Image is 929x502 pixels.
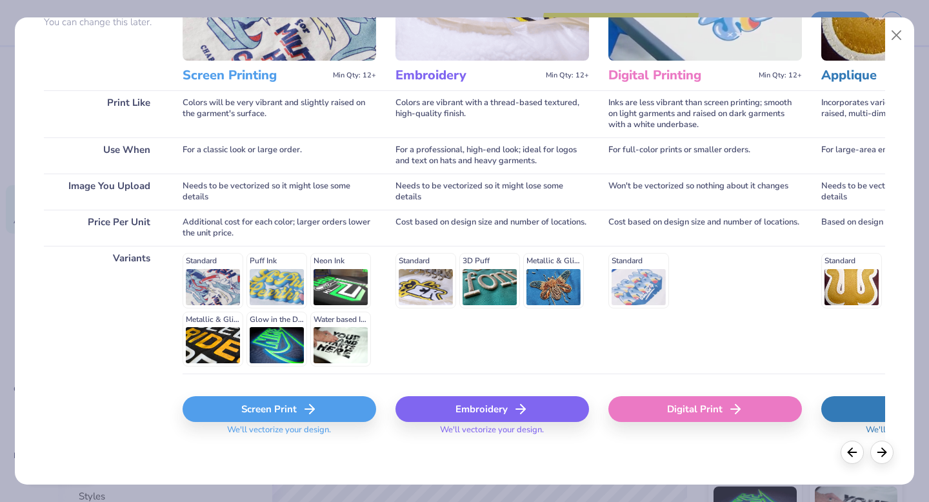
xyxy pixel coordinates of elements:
[759,71,802,80] span: Min Qty: 12+
[546,71,589,80] span: Min Qty: 12+
[44,90,163,137] div: Print Like
[395,174,589,210] div: Needs to be vectorized so it might lose some details
[44,174,163,210] div: Image You Upload
[884,23,909,48] button: Close
[183,90,376,137] div: Colors will be very vibrant and slightly raised on the garment's surface.
[44,246,163,374] div: Variants
[435,425,549,443] span: We'll vectorize your design.
[395,90,589,137] div: Colors are vibrant with a thread-based textured, high-quality finish.
[608,396,802,422] div: Digital Print
[44,210,163,246] div: Price Per Unit
[395,137,589,174] div: For a professional, high-end look; ideal for logos and text on hats and heavy garments.
[608,67,754,84] h3: Digital Printing
[183,396,376,422] div: Screen Print
[44,17,163,28] p: You can change this later.
[44,137,163,174] div: Use When
[183,67,328,84] h3: Screen Printing
[395,67,541,84] h3: Embroidery
[222,425,336,443] span: We'll vectorize your design.
[333,71,376,80] span: Min Qty: 12+
[608,137,802,174] div: For full-color prints or smaller orders.
[183,137,376,174] div: For a classic look or large order.
[608,210,802,246] div: Cost based on design size and number of locations.
[183,174,376,210] div: Needs to be vectorized so it might lose some details
[183,210,376,246] div: Additional cost for each color; larger orders lower the unit price.
[608,174,802,210] div: Won't be vectorized so nothing about it changes
[608,90,802,137] div: Inks are less vibrant than screen printing; smooth on light garments and raised on dark garments ...
[395,210,589,246] div: Cost based on design size and number of locations.
[395,396,589,422] div: Embroidery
